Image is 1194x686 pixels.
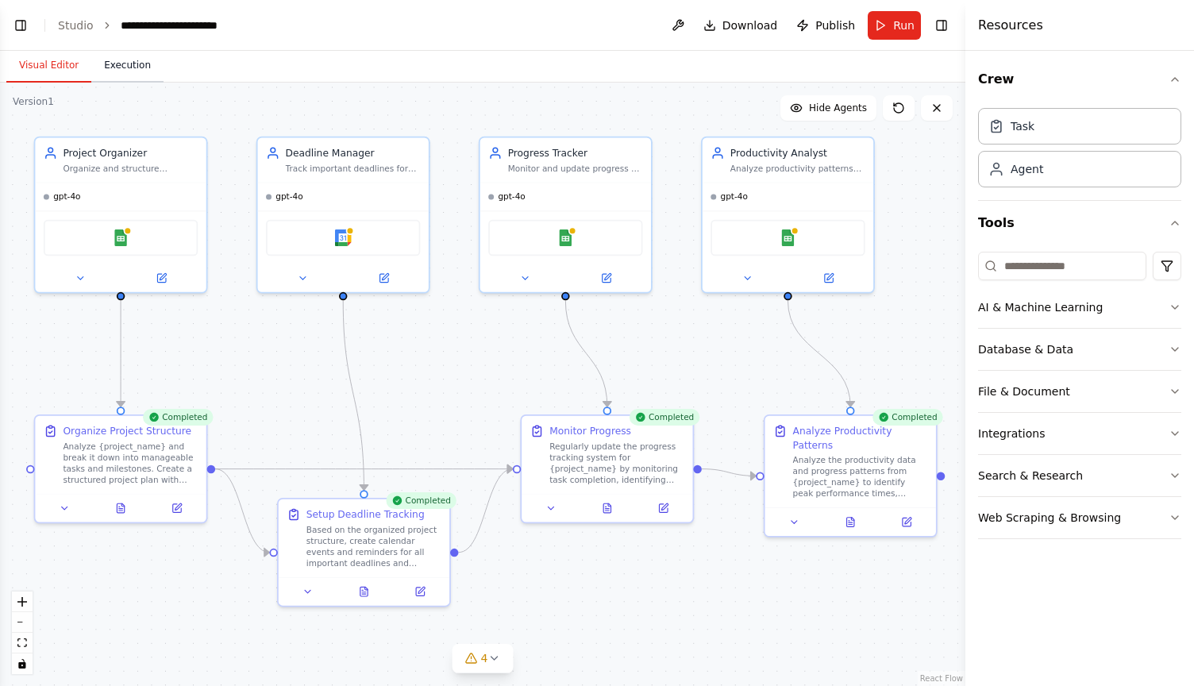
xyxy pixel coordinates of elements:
div: Deadline Manager [286,146,421,160]
button: Visual Editor [6,49,91,83]
img: Google Sheets [780,229,796,246]
button: Crew [978,57,1181,102]
div: Completed [143,409,214,426]
g: Edge from b018b278-f5c8-45e5-bcb7-81ae6abc6715 to 14f7c022-b463-43d2-b85d-b12234d168ff [459,462,513,560]
img: Google Sheets [557,229,574,246]
div: Analyze productivity patterns and work habits for {project_name}, identify peak performance times... [730,163,865,174]
div: React Flow controls [12,592,33,674]
div: Version 1 [13,95,54,108]
g: Edge from 79713764-fc6d-4e0f-8747-b92bfd13f3f0 to 14f7c022-b463-43d2-b85d-b12234d168ff [215,462,513,476]
div: Integrations [978,426,1045,441]
div: Completed [629,409,699,426]
img: Google Calendar [335,229,352,246]
button: Open in side panel [153,500,201,517]
div: Based on the organized project structure, create calendar events and reminders for all important ... [306,524,441,568]
div: Organize and structure personal projects by breaking them into manageable tasks, setting prioriti... [63,163,198,174]
img: Google Sheets [113,229,129,246]
button: Open in side panel [345,270,423,287]
div: CompletedMonitor ProgressRegularly update the progress tracking system for {project_name} by moni... [520,414,694,523]
button: Download [697,11,784,40]
button: Publish [790,11,861,40]
div: Productivity AnalystAnalyze productivity patterns and work habits for {project_name}, identify pe... [701,137,875,294]
button: Database & Data [978,329,1181,370]
div: Web Scraping & Browsing [978,510,1121,526]
button: Hide Agents [780,95,876,121]
button: Hide right sidebar [930,14,953,37]
button: File & Document [978,371,1181,412]
g: Edge from f04fd684-c1b6-4628-a5c2-0c93397de788 to 14f7c022-b463-43d2-b85d-b12234d168ff [559,300,614,407]
div: Agent [1011,161,1043,177]
div: Monitor Progress [549,424,631,438]
g: Edge from 14f7c022-b463-43d2-b85d-b12234d168ff to 43893c56-e967-48b3-890a-1cf9b46a82df [702,462,756,483]
button: zoom out [12,612,33,633]
div: Monitor and update progress on {project_name} goals, track completion rates, identify bottlenecks... [508,163,643,174]
g: Edge from 08bf107f-78e1-45df-b43f-cf5889cdc1dc to 43893c56-e967-48b3-890a-1cf9b46a82df [781,300,857,407]
div: File & Document [978,383,1070,399]
button: View output [821,514,880,530]
button: View output [578,500,637,517]
button: Show left sidebar [10,14,32,37]
span: gpt-4o [275,191,302,202]
div: Tools [978,245,1181,552]
button: 4 [453,644,514,673]
button: Open in side panel [883,514,930,530]
div: Analyze the productivity data and progress patterns from {project_name} to identify peak performa... [793,455,928,499]
button: AI & Machine Learning [978,287,1181,328]
h4: Resources [978,16,1043,35]
button: Run [868,11,921,40]
button: Web Scraping & Browsing [978,497,1181,538]
button: toggle interactivity [12,653,33,674]
div: Completed [386,492,456,509]
div: Search & Research [978,468,1083,484]
div: Track important deadlines for {project_name} and create calendar reminders to ensure nothing fall... [286,163,421,174]
button: zoom in [12,592,33,612]
div: Progress TrackerMonitor and update progress on {project_name} goals, track completion rates, iden... [479,137,653,294]
div: Progress Tracker [508,146,643,160]
button: Integrations [978,413,1181,454]
button: Open in side panel [567,270,645,287]
div: Analyze {project_name} and break it down into manageable tasks and milestones. Create a structure... [63,441,198,485]
button: Open in side panel [639,500,687,517]
button: fit view [12,633,33,653]
button: Execution [91,49,164,83]
div: AI & Machine Learning [978,299,1103,315]
div: Setup Deadline Tracking [306,507,425,522]
button: Open in side panel [396,584,444,600]
button: Open in side panel [122,270,201,287]
div: Regularly update the progress tracking system for {project_name} by monitoring task completion, i... [549,441,684,485]
button: Tools [978,201,1181,245]
g: Edge from 79713764-fc6d-4e0f-8747-b92bfd13f3f0 to b018b278-f5c8-45e5-bcb7-81ae6abc6715 [215,462,269,560]
div: CompletedAnalyze Productivity PatternsAnalyze the productivity data and progress patterns from {p... [764,414,938,538]
div: Project Organizer [63,146,198,160]
div: Completed [872,409,943,426]
span: gpt-4o [498,191,525,202]
g: Edge from 96732cdb-9894-4b49-9226-c1efe0365d79 to b018b278-f5c8-45e5-bcb7-81ae6abc6715 [336,300,371,490]
a: Studio [58,19,94,32]
button: Open in side panel [789,270,868,287]
a: React Flow attribution [920,674,963,683]
button: View output [91,500,150,517]
div: CompletedOrganize Project StructureAnalyze {project_name} and break it down into manageable tasks... [34,414,208,523]
nav: breadcrumb [58,17,255,33]
div: CompletedSetup Deadline TrackingBased on the organized project structure, create calendar events ... [277,498,451,607]
div: Task [1011,118,1034,134]
span: Run [893,17,915,33]
div: Productivity Analyst [730,146,865,160]
span: gpt-4o [721,191,748,202]
button: View output [334,584,393,600]
div: Project OrganizerOrganize and structure personal projects by breaking them into manageable tasks,... [34,137,208,294]
span: 4 [481,650,488,666]
div: Crew [978,102,1181,200]
span: gpt-4o [53,191,80,202]
g: Edge from 861f75c9-85e2-4911-8ae4-7a0f53be9e08 to 79713764-fc6d-4e0f-8747-b92bfd13f3f0 [114,300,128,407]
span: Download [722,17,778,33]
span: Publish [815,17,855,33]
div: Analyze Productivity Patterns [793,424,928,452]
button: Search & Research [978,455,1181,496]
span: Hide Agents [809,102,867,114]
div: Database & Data [978,341,1073,357]
div: Organize Project Structure [63,424,191,438]
div: Deadline ManagerTrack important deadlines for {project_name} and create calendar reminders to ens... [256,137,430,294]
